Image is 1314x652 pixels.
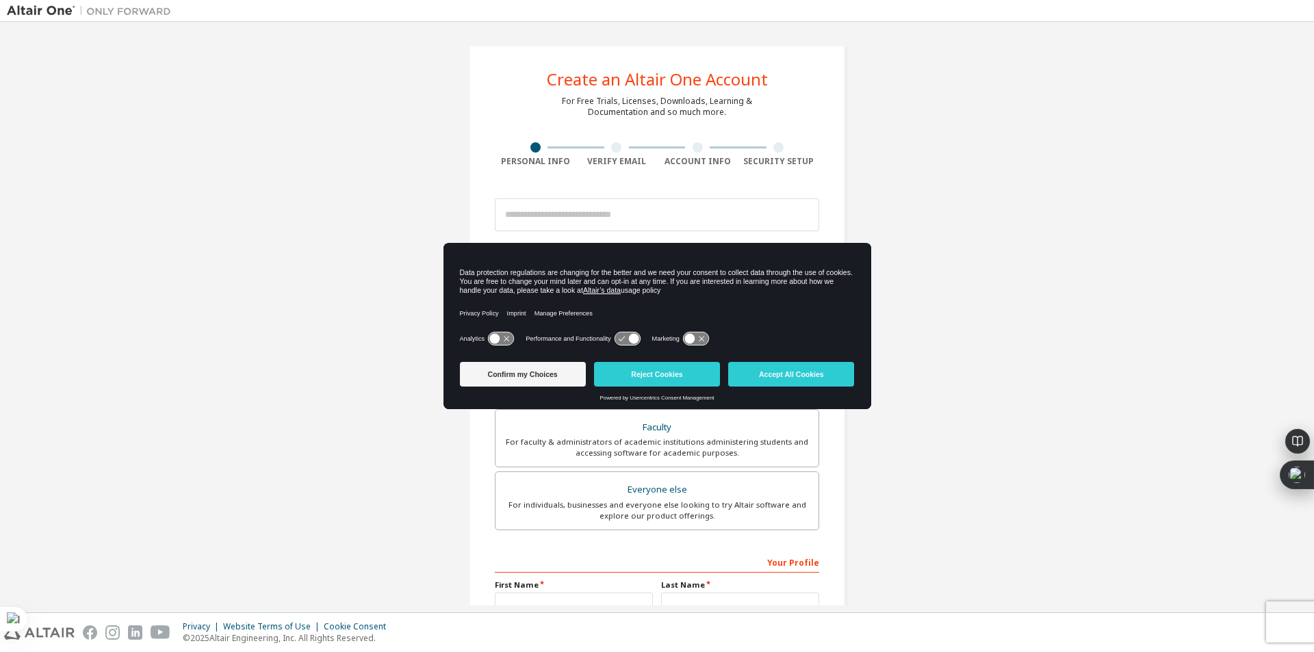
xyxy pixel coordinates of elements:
div: Security Setup [738,156,820,167]
div: Account Info [657,156,738,167]
div: Website Terms of Use [223,621,324,632]
img: altair_logo.svg [4,625,75,640]
label: First Name [495,579,653,590]
img: facebook.svg [83,625,97,640]
div: Faculty [504,418,810,437]
label: Last Name [661,579,819,590]
div: Privacy [183,621,223,632]
div: For faculty & administrators of academic institutions administering students and accessing softwa... [504,436,810,458]
div: Verify Email [576,156,658,167]
img: instagram.svg [105,625,120,640]
img: Altair One [7,4,178,18]
div: For individuals, businesses and everyone else looking to try Altair software and explore our prod... [504,499,810,521]
img: linkedin.svg [128,625,142,640]
div: Personal Info [495,156,576,167]
div: Cookie Consent [324,621,394,632]
div: Your Profile [495,551,819,573]
div: For Free Trials, Licenses, Downloads, Learning & Documentation and so much more. [562,96,752,118]
div: Create an Altair One Account [547,71,768,88]
div: Everyone else [504,480,810,499]
img: youtube.svg [151,625,170,640]
p: © 2025 Altair Engineering, Inc. All Rights Reserved. [183,632,394,644]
